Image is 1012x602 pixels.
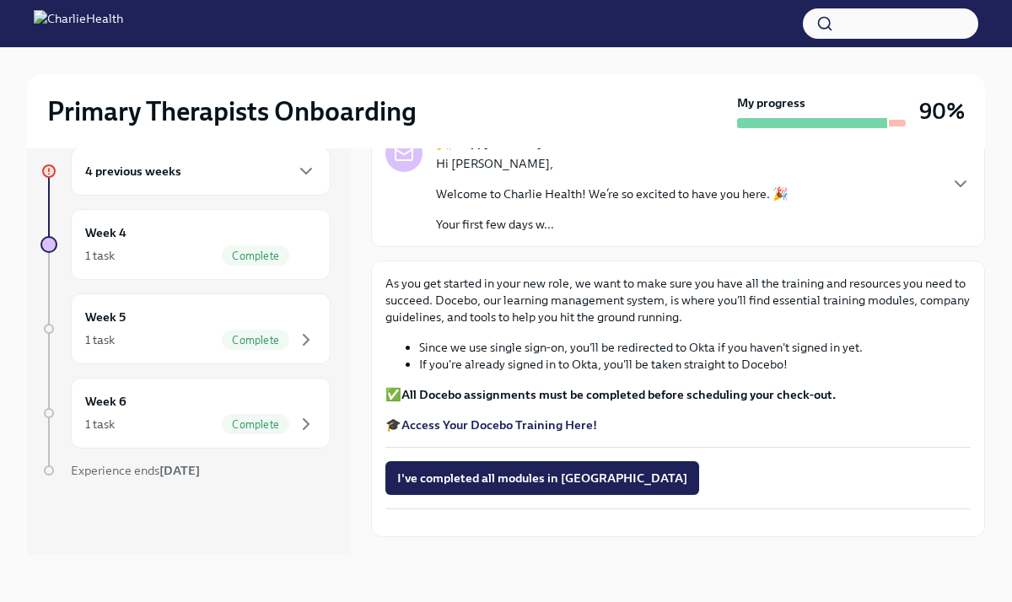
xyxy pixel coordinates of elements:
img: CharlieHealth [34,10,123,37]
div: 1 task [85,331,115,348]
strong: All Docebo assignments must be completed before scheduling your check-out. [401,387,836,402]
p: Your first few days w... [436,216,789,233]
span: I've completed all modules in [GEOGRAPHIC_DATA] [397,470,687,486]
button: I've completed all modules in [GEOGRAPHIC_DATA] [385,461,699,495]
a: Week 51 taskComplete [40,293,331,364]
h6: 4 previous weeks [85,162,181,180]
strong: [DATE] [159,463,200,478]
a: Week 41 taskComplete [40,209,331,280]
p: Hi [PERSON_NAME], [436,155,789,172]
h2: Primary Therapists Onboarding [47,94,417,128]
span: Complete [222,418,289,431]
p: ✅ [385,386,971,403]
li: If you're already signed in to Okta, you'll be taken straight to Docebo! [419,356,971,373]
div: 4 previous weeks [71,147,331,196]
h6: Week 4 [85,223,126,242]
div: 1 task [85,416,115,433]
span: Complete [222,334,289,347]
h3: 90% [919,96,965,126]
p: As you get started in your new role, we want to make sure you have all the training and resources... [385,275,971,325]
a: Week 61 taskComplete [40,378,331,449]
div: 1 task [85,247,115,264]
a: Access Your Docebo Training Here! [401,417,597,433]
li: Since we use single sign-on, you'll be redirected to Okta if you haven't signed in yet. [419,339,971,356]
p: 🎓 [385,417,971,433]
h6: Week 6 [85,392,126,411]
h6: Week 5 [85,308,126,326]
strong: My progress [737,94,805,111]
span: Complete [222,250,289,262]
p: Welcome to Charlie Health! We’re so excited to have you here. 🎉 [436,185,789,202]
span: Experience ends [71,463,200,478]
